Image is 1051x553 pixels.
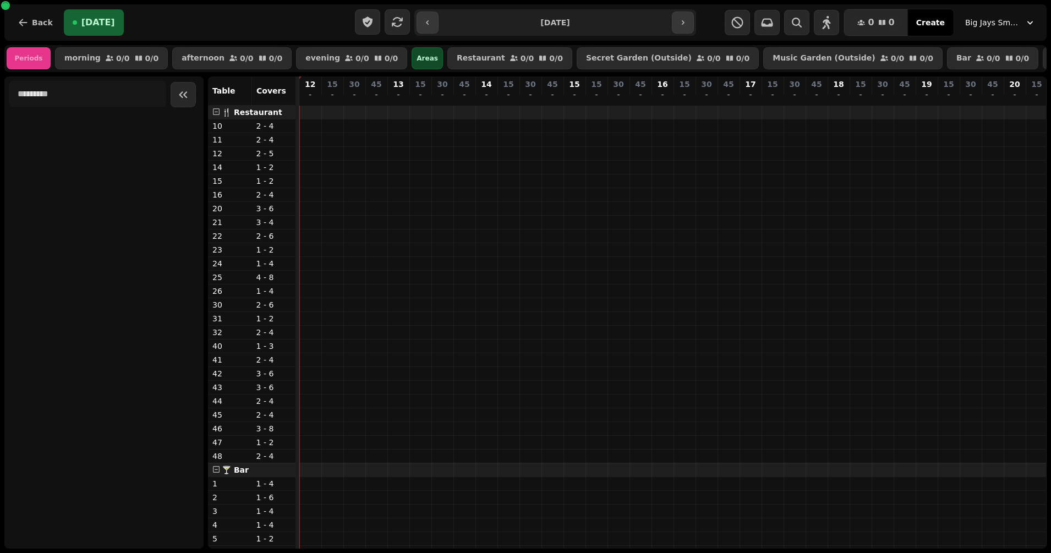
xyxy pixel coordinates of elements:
[921,79,932,90] p: 19
[256,368,292,379] p: 3 - 6
[212,189,248,200] p: 16
[868,18,874,27] span: 0
[919,54,933,62] p: 0 / 0
[548,92,557,103] p: 0
[447,47,572,69] button: Restaurant0/00/0
[305,79,315,90] p: 12
[256,313,292,324] p: 1 - 2
[899,79,910,90] p: 45
[256,286,292,297] p: 1 - 4
[547,79,557,90] p: 45
[212,244,248,255] p: 23
[212,134,248,145] p: 11
[457,54,505,63] p: Restaurant
[256,217,292,228] p: 3 - 4
[256,189,292,200] p: 2 - 4
[891,54,905,62] p: 0 / 0
[212,299,248,310] p: 30
[526,92,535,103] p: 0
[768,92,777,103] p: 0
[212,231,248,242] p: 22
[965,79,976,90] p: 30
[256,134,292,145] p: 2 - 4
[592,92,601,103] p: 0
[296,47,407,69] button: evening0/00/0
[833,79,844,90] p: 18
[521,54,534,62] p: 0 / 0
[81,18,115,27] span: [DATE]
[172,47,292,69] button: afternoon0/00/0
[1009,79,1020,90] p: 20
[412,47,443,69] div: Areas
[212,451,248,462] p: 48
[877,79,888,90] p: 30
[878,92,887,103] p: 0
[569,79,579,90] p: 15
[415,79,425,90] p: 15
[256,506,292,517] p: 1 - 4
[438,92,447,103] p: 0
[256,272,292,283] p: 4 - 8
[549,54,563,62] p: 0 / 0
[256,451,292,462] p: 2 - 4
[64,54,101,63] p: morning
[145,54,159,62] p: 0 / 0
[922,92,931,103] p: 0
[745,79,756,90] p: 17
[460,92,469,103] p: 0
[636,92,645,103] p: 0
[966,92,975,103] p: 0
[790,92,799,103] p: 0
[212,533,248,544] p: 5
[773,54,875,63] p: Music Garden (Outside)
[327,79,337,90] p: 15
[212,437,248,448] p: 47
[724,92,733,103] p: 0
[256,396,292,407] p: 2 - 4
[212,382,248,393] p: 43
[256,492,292,503] p: 1 - 6
[350,92,359,103] p: 0
[212,341,248,352] p: 40
[959,13,1042,32] button: Big Jays Smokehouse
[355,54,369,62] p: 0 / 0
[525,79,535,90] p: 30
[371,79,381,90] p: 45
[504,92,513,103] p: 0
[503,79,513,90] p: 15
[212,519,248,530] p: 4
[212,396,248,407] p: 44
[256,148,292,159] p: 2 - 5
[222,108,282,117] span: 🍴 Restaurant
[707,54,721,62] p: 0 / 0
[55,47,168,69] button: morning0/00/0
[614,92,623,103] p: 0
[212,148,248,159] p: 12
[305,54,340,63] p: evening
[256,533,292,544] p: 1 - 2
[182,54,225,63] p: afternoon
[212,368,248,379] p: 42
[256,423,292,434] p: 3 - 8
[482,92,491,103] p: 0
[1016,54,1030,62] p: 0 / 0
[256,354,292,365] p: 2 - 4
[212,272,248,283] p: 25
[736,54,750,62] p: 0 / 0
[32,19,53,26] span: Back
[256,478,292,489] p: 1 - 4
[811,79,822,90] p: 45
[212,203,248,214] p: 20
[256,203,292,214] p: 3 - 6
[900,92,909,103] p: 0
[856,92,865,103] p: 0
[988,92,997,103] p: 0
[212,176,248,187] p: 15
[212,354,248,365] p: 41
[116,54,130,62] p: 0 / 0
[256,382,292,393] p: 3 - 6
[437,79,447,90] p: 30
[212,258,248,269] p: 24
[212,286,248,297] p: 26
[222,466,249,474] span: 🍸 Bar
